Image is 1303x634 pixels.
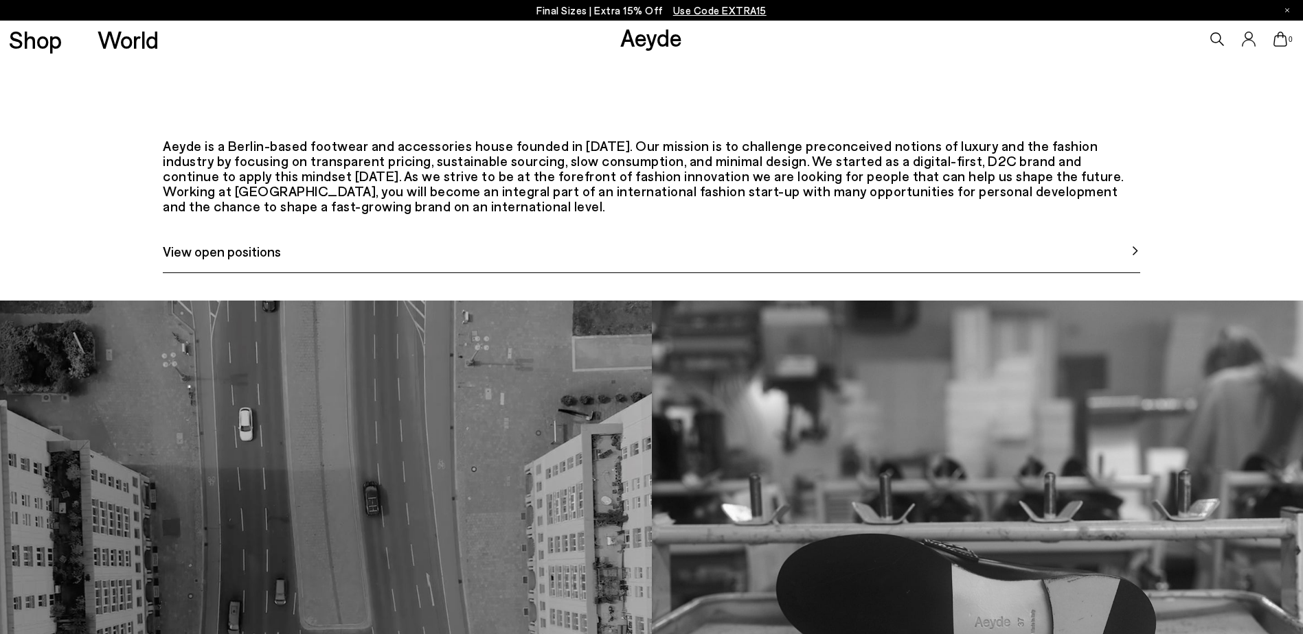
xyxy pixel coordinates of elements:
a: Aeyde [620,23,682,51]
div: Aeyde is a Berlin-based footwear and accessories house founded in [DATE]. Our mission is to chall... [163,138,1140,213]
a: World [98,27,159,51]
p: Final Sizes | Extra 15% Off [536,2,767,19]
img: svg%3E [1130,246,1140,256]
a: 0 [1273,32,1287,47]
span: Navigate to /collections/ss25-final-sizes [673,4,767,16]
a: Shop [9,27,62,51]
span: 0 [1287,36,1294,43]
span: View open positions [163,241,281,261]
a: View open positions [163,241,1140,273]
